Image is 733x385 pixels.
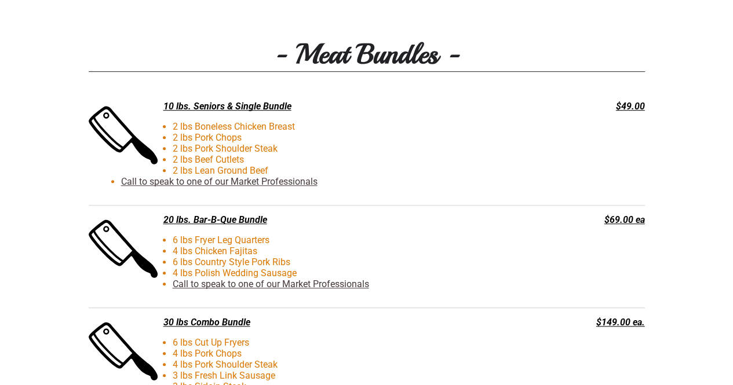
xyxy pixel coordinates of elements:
[89,317,528,328] div: 30 lbs Combo Bundle
[121,121,537,132] li: 2 lbs Boneless Chicken Breast
[121,256,537,267] li: 6 lbs Country Style Pork Ribs
[89,101,528,112] div: 10 lbs. Seniors & Single Bundle
[121,337,537,348] li: 6 lbs Cut Up Fryers
[89,214,528,225] div: 20 lbs. Bar-B-Que Bundle
[173,278,369,289] a: Call to speak to one of our Market Professionals
[89,36,645,72] h3: - Meat Bundles -
[121,267,537,278] li: 4 lbs Polish Wedding Sausage
[121,154,537,165] li: 2 lbs Beef Cutlets
[534,214,645,225] div: $69.00 ea
[121,348,537,359] li: 4 lbs Pork Chops
[121,132,537,143] li: 2 lbs Pork Chops
[121,165,537,176] li: 2 lbs Lean Ground Beef
[121,234,537,245] li: 6 lbs Fryer Leg Quarters
[121,143,537,154] li: 2 lbs Pork Shoulder Steak
[121,176,318,187] a: Call to speak to one of our Market Professionals
[121,359,537,370] li: 4 lbs Pork Shoulder Steak
[534,101,645,112] div: $49.00
[534,317,645,328] div: $149.00 ea.
[121,370,537,381] li: 3 lbs Fresh Link Sausage
[121,245,537,256] li: 4 lbs Chicken Fajitas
